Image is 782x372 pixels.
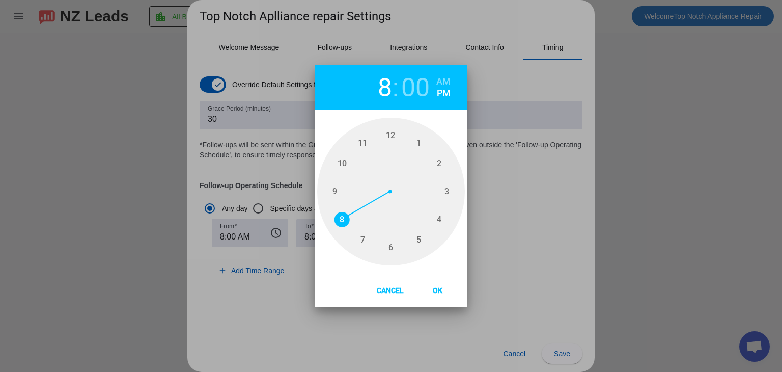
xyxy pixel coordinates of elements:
span: 7 [355,233,370,248]
span: 10 [334,156,350,171]
span: 6 [383,240,398,255]
button: Ok [415,281,460,299]
span: Cancel [369,286,412,295]
span: 9 [327,184,342,199]
button: AM [435,76,452,88]
span: 1 [411,136,426,151]
span: Ok [425,286,451,295]
span: 11 [355,136,370,151]
span: 12 [383,128,398,143]
span: 2 [431,156,446,171]
span: : [392,73,399,102]
button: Cancel [366,281,415,299]
span: 8 [334,212,350,227]
span: 4 [431,212,446,227]
span: 5 [411,233,426,248]
span: 3 [439,184,454,199]
button: PM [435,88,452,99]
